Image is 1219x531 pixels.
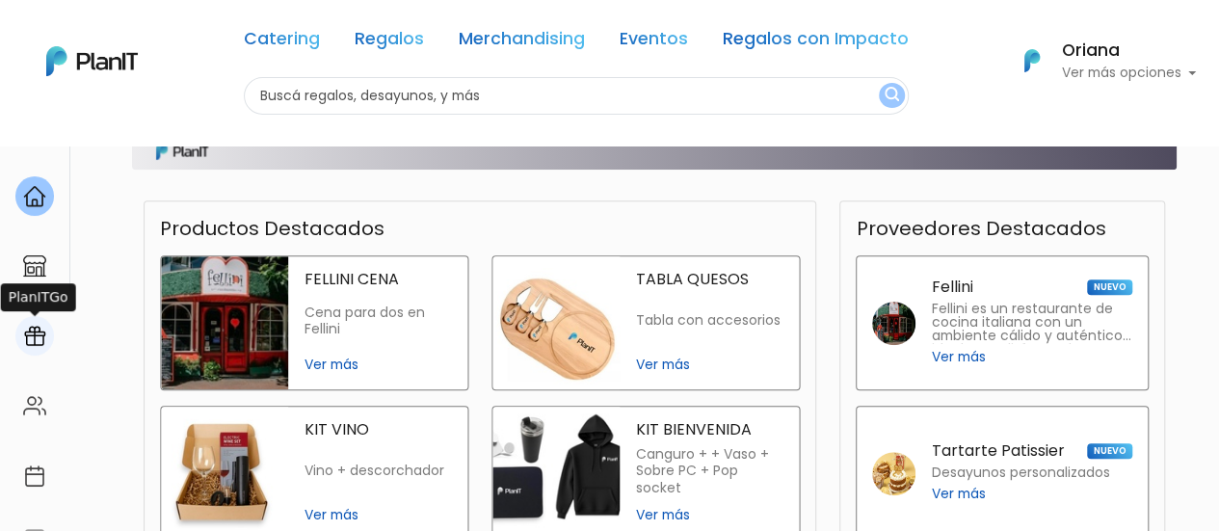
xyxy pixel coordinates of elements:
p: KIT BIENVENIDA [636,422,784,438]
img: PlanIt Logo [46,46,138,76]
h3: Productos Destacados [160,217,384,240]
img: campaigns-02234683943229c281be62815700db0a1741e53638e28bf9629b52c665b00959.svg [23,325,46,348]
button: PlanIt Logo Oriana Ver más opciones [999,36,1196,86]
a: Regalos [355,31,424,54]
span: Ver más [305,505,453,525]
p: Tabla con accesorios [636,312,784,329]
img: people-662611757002400ad9ed0e3c099ab2801c6687ba6c219adb57efc949bc21e19d.svg [23,394,46,417]
span: NUEVO [1087,279,1131,295]
p: Cena para dos en Fellini [305,305,453,338]
img: fellini [872,302,915,345]
p: Desayunos personalizados [931,466,1109,480]
p: FELLINI CENA [305,272,453,287]
input: Buscá regalos, desayunos, y más [244,77,909,115]
a: tabla quesos TABLA QUESOS Tabla con accesorios Ver más [491,255,800,390]
a: Regalos con Impacto [723,31,909,54]
span: Ver más [305,355,453,375]
span: Ver más [931,347,985,367]
a: Catering [244,31,320,54]
h6: Oriana [1061,42,1196,60]
p: Fellini [931,279,972,295]
p: TABLA QUESOS [636,272,784,287]
div: PlanITGo [1,283,76,311]
img: marketplace-4ceaa7011d94191e9ded77b95e3339b90024bf715f7c57f8cf31f2d8c509eaba.svg [23,254,46,278]
img: tartarte patissier [872,452,915,495]
a: Eventos [620,31,688,54]
img: tabla quesos [492,256,621,389]
span: Ver más [636,505,784,525]
img: calendar-87d922413cdce8b2cf7b7f5f62616a5cf9e4887200fb71536465627b3292af00.svg [23,465,46,488]
img: home-e721727adea9d79c4d83392d1f703f7f8bce08238fde08b1acbfd93340b81755.svg [23,185,46,208]
span: Ver más [636,355,784,375]
img: PlanIt Logo [1011,40,1053,82]
span: Ver más [931,484,985,504]
a: Fellini NUEVO Fellini es un restaurante de cocina italiana con un ambiente cálido y auténtico, id... [856,255,1148,390]
p: Canguro + + Vaso + Sobre PC + Pop socket [636,446,784,496]
h3: Proveedores Destacados [856,217,1105,240]
p: Fellini es un restaurante de cocina italiana con un ambiente cálido y auténtico, ideal para disfr... [931,303,1131,343]
a: Merchandising [459,31,585,54]
p: Ver más opciones [1061,66,1196,80]
p: KIT VINO [305,422,453,438]
p: Tartarte Patissier [931,443,1064,459]
img: fellini cena [161,256,289,389]
img: search_button-432b6d5273f82d61273b3651a40e1bd1b912527efae98b1b7a1b2c0702e16a8d.svg [885,87,899,105]
div: ¿Necesitás ayuda? [99,18,278,56]
p: Vino + descorchador [305,463,453,479]
span: NUEVO [1087,443,1131,459]
a: fellini cena FELLINI CENA Cena para dos en Fellini Ver más [160,255,468,390]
